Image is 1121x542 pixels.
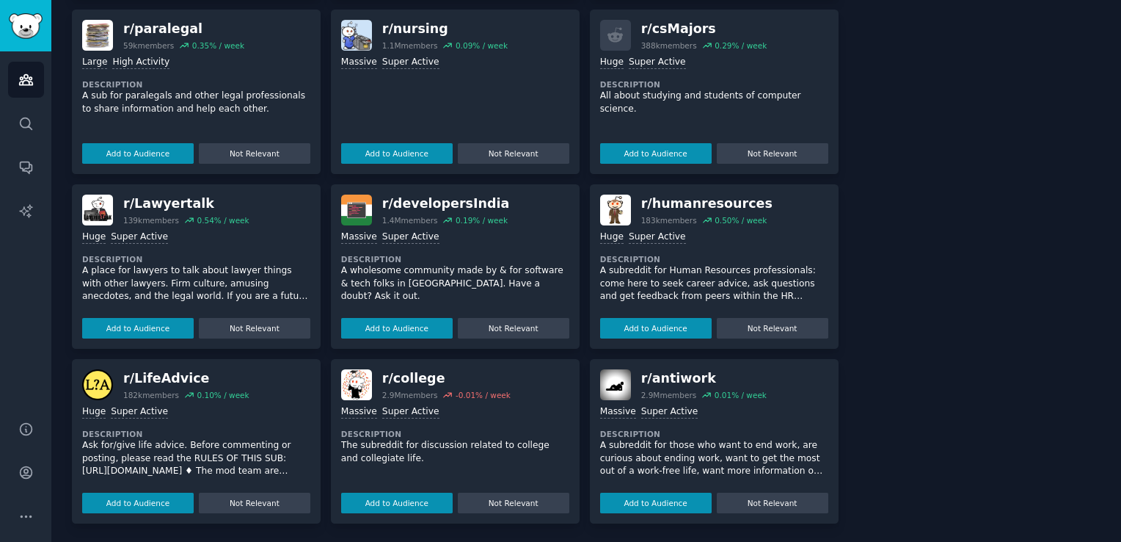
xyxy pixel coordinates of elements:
div: 2.9M members [641,390,697,400]
div: r/ antiwork [641,369,767,388]
div: 0.19 % / week [456,215,508,225]
button: Not Relevant [458,143,569,164]
div: Huge [600,56,624,70]
div: Massive [341,405,377,419]
div: 0.54 % / week [197,215,249,225]
img: humanresources [600,195,631,225]
p: A subreddit for Human Resources professionals: come here to seek career advice, ask questions and... [600,264,828,303]
div: 0.01 % / week [715,390,767,400]
p: Ask for/give life advice. Before commenting or posting, please read the RULES OF THIS SUB: [URL][... [82,439,310,478]
div: Huge [82,405,106,419]
dt: Description [82,254,310,264]
div: 0.10 % / week [197,390,249,400]
button: Not Relevant [199,318,310,339]
div: Super Active [382,56,439,70]
dt: Description [341,429,569,439]
p: The subreddit for discussion related to college and collegiate life. [341,439,569,465]
div: r/ nursing [382,20,508,38]
dt: Description [82,429,310,439]
div: 0.35 % / week [192,40,244,51]
dt: Description [600,254,828,264]
button: Not Relevant [458,318,569,339]
div: Massive [341,231,377,245]
p: All about studying and students of computer science. [600,90,828,115]
div: Super Active [111,405,168,419]
div: 0.50 % / week [715,215,767,225]
p: A place for lawyers to talk about lawyer things with other lawyers. Firm culture, amusing anecdot... [82,264,310,303]
img: LifeAdvice [82,369,113,400]
div: 139k members [123,215,179,225]
img: paralegal [82,20,113,51]
div: 388k members [641,40,697,51]
div: r/ humanresources [641,195,773,213]
div: r/ college [382,369,511,388]
div: Super Active [629,231,686,245]
div: Huge [600,231,624,245]
div: 0.09 % / week [456,40,508,51]
dt: Description [600,429,828,439]
button: Add to Audience [82,318,194,339]
dt: Description [82,79,310,90]
div: Super Active [641,405,698,419]
p: A subreddit for those who want to end work, are curious about ending work, want to get the most o... [600,439,828,478]
img: college [341,369,372,400]
div: Massive [600,405,636,419]
button: Not Relevant [199,143,310,164]
div: 0.29 % / week [715,40,767,51]
button: Not Relevant [717,318,828,339]
div: r/ Lawyertalk [123,195,249,213]
div: 59k members [123,40,174,51]
p: A sub for paralegals and other legal professionals to share information and help each other. [82,90,310,115]
button: Not Relevant [199,493,310,513]
img: developersIndia [341,195,372,225]
dt: Description [341,254,569,264]
div: -0.01 % / week [456,390,511,400]
div: r/ LifeAdvice [123,369,249,388]
button: Add to Audience [82,143,194,164]
div: High Activity [112,56,169,70]
img: nursing [341,20,372,51]
div: Super Active [629,56,686,70]
div: Super Active [382,231,439,245]
div: 182k members [123,390,179,400]
div: Massive [341,56,377,70]
div: Large [82,56,107,70]
p: A wholesome community made by & for software & tech folks in [GEOGRAPHIC_DATA]. Have a doubt? Ask... [341,264,569,303]
div: Super Active [111,231,168,245]
button: Not Relevant [717,493,828,513]
img: antiwork [600,369,631,400]
div: 1.1M members [382,40,438,51]
dt: Description [600,79,828,90]
button: Add to Audience [600,318,712,339]
button: Add to Audience [600,493,712,513]
button: Not Relevant [717,143,828,164]
div: r/ developersIndia [382,195,509,213]
div: Huge [82,231,106,245]
img: GummySearch logo [9,13,43,39]
div: 1.4M members [382,215,438,225]
button: Add to Audience [82,493,194,513]
div: 183k members [641,215,697,225]
button: Add to Audience [600,143,712,164]
div: 2.9M members [382,390,438,400]
button: Add to Audience [341,318,453,339]
div: r/ csMajors [641,20,767,38]
button: Add to Audience [341,143,453,164]
img: Lawyertalk [82,195,113,225]
button: Add to Audience [341,493,453,513]
button: Not Relevant [458,493,569,513]
div: r/ paralegal [123,20,244,38]
div: Super Active [382,405,439,419]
